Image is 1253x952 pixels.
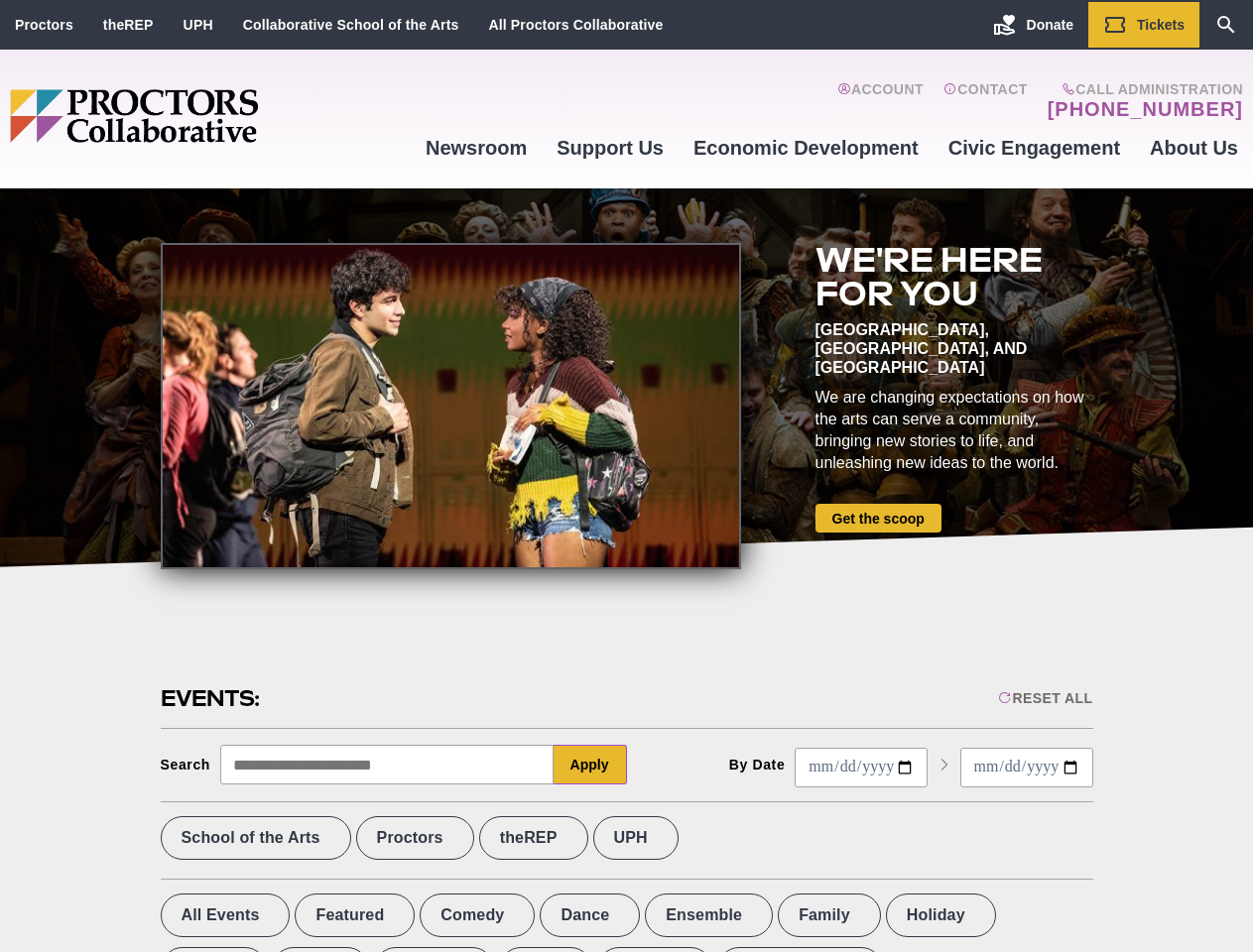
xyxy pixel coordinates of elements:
h2: Events: [161,683,263,714]
div: Search [161,757,211,773]
h2: We're here for you [815,243,1093,310]
label: theREP [479,816,588,860]
label: Family [778,893,881,937]
a: Tickets [1088,2,1199,48]
label: School of the Arts [161,816,351,860]
a: Donate [978,2,1088,48]
a: Contact [943,81,1028,121]
img: Proctors logo [10,89,411,143]
label: Ensemble [645,893,773,937]
a: All Proctors Collaborative [488,17,663,33]
a: Get the scoop [815,504,941,533]
label: Comedy [420,893,535,937]
span: Call Administration [1042,81,1243,97]
a: Proctors [15,17,73,33]
a: Economic Development [679,121,934,175]
div: We are changing expectations on how the arts can serve a community, bringing new stories to life,... [815,387,1093,474]
div: Reset All [998,690,1092,706]
a: theREP [103,17,154,33]
a: Civic Engagement [934,121,1135,175]
label: Dance [540,893,640,937]
label: Featured [295,893,415,937]
span: Tickets [1137,17,1185,33]
label: All Events [161,893,291,937]
a: Newsroom [411,121,542,175]
a: [PHONE_NUMBER] [1048,97,1243,121]
a: About Us [1135,121,1253,175]
div: By Date [729,757,786,773]
label: Holiday [886,893,996,937]
a: Support Us [542,121,679,175]
a: Search [1199,2,1253,48]
a: Account [837,81,924,121]
label: Proctors [356,816,474,860]
button: Apply [554,745,627,784]
span: Donate [1027,17,1073,33]
label: UPH [593,816,679,860]
a: Collaborative School of the Arts [243,17,459,33]
div: [GEOGRAPHIC_DATA], [GEOGRAPHIC_DATA], and [GEOGRAPHIC_DATA] [815,320,1093,377]
a: UPH [184,17,213,33]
